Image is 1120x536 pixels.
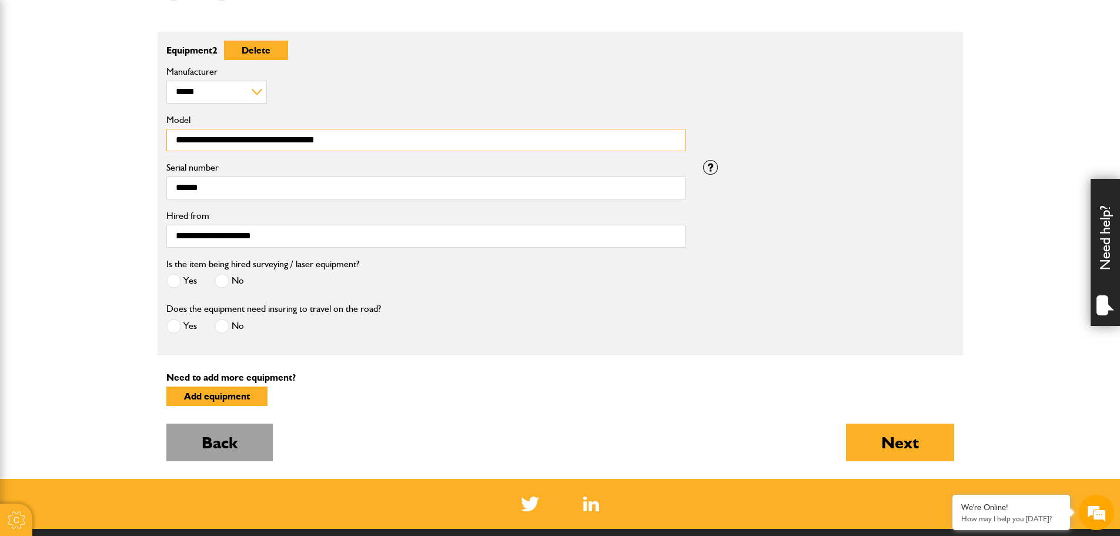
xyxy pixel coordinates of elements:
[166,319,197,334] label: Yes
[215,274,244,288] label: No
[166,387,268,406] button: Add equipment
[166,41,686,60] p: Equipment
[583,497,599,511] a: LinkedIn
[160,362,213,378] em: Start Chat
[212,45,218,56] span: 2
[961,502,1061,512] div: We're Online!
[166,163,686,172] label: Serial number
[166,274,197,288] label: Yes
[166,304,381,314] label: Does the equipment need insuring to travel on the road?
[15,178,215,204] input: Enter your phone number
[166,424,273,461] button: Back
[166,259,359,269] label: Is the item being hired surveying / laser equipment?
[1091,179,1120,326] div: Need help?
[961,514,1061,523] p: How may I help you today?
[20,65,49,82] img: d_20077148190_company_1631870298795_20077148190
[15,213,215,352] textarea: Type your message and hit 'Enter'
[583,497,599,511] img: Linked In
[15,109,215,135] input: Enter your last name
[166,373,954,382] p: Need to add more equipment?
[166,115,686,125] label: Model
[521,497,539,511] img: Twitter
[166,67,686,76] label: Manufacturer
[166,211,686,221] label: Hired from
[215,319,244,334] label: No
[846,424,954,461] button: Next
[61,66,198,81] div: Chat with us now
[15,144,215,169] input: Enter your email address
[193,6,221,34] div: Minimize live chat window
[224,41,288,60] button: Delete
